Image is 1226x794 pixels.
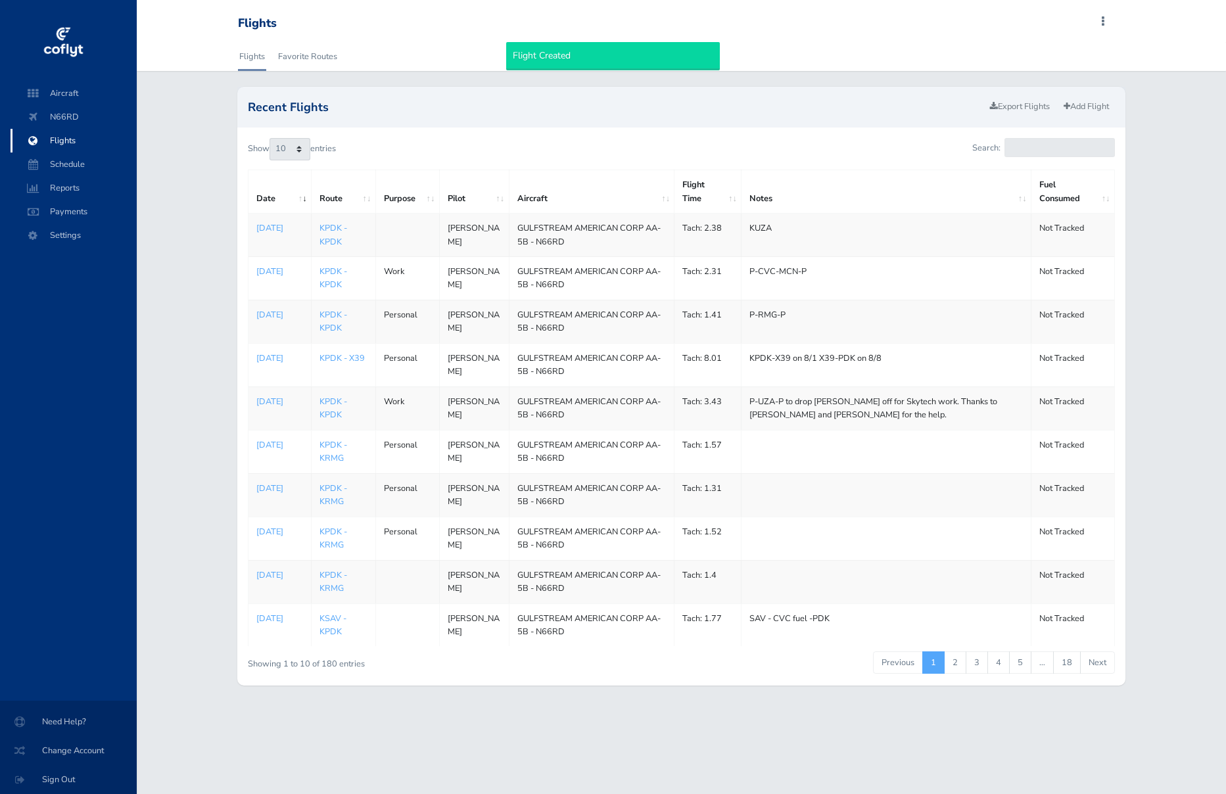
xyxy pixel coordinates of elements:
[742,343,1031,386] td: KPDK-X39 on 8/1 X39-PDK on 8/8
[256,569,303,582] a: [DATE]
[24,176,124,200] span: Reports
[270,138,310,160] select: Showentries
[439,300,509,343] td: [PERSON_NAME]
[24,152,124,176] span: Schedule
[1080,651,1115,674] a: Next
[24,82,124,105] span: Aircraft
[1031,603,1114,646] td: Not Tracked
[509,517,674,560] td: GULFSTREAM AMERICAN CORP AA-5B - N66RD
[742,386,1031,430] td: P-UZA-P to drop [PERSON_NAME] off for Skytech work. Thanks to [PERSON_NAME] and [PERSON_NAME] for...
[319,526,347,551] a: KPDK - KRMG
[674,560,742,603] td: Tach: 1.4
[987,651,1010,674] a: 4
[439,560,509,603] td: [PERSON_NAME]
[742,300,1031,343] td: P-RMG-P
[319,352,365,364] a: KPDK - X39
[319,482,347,507] a: KPDK - KRMG
[375,517,439,560] td: Personal
[1053,651,1081,674] a: 18
[1031,343,1114,386] td: Not Tracked
[674,343,742,386] td: Tach: 8.01
[24,105,124,129] span: N66RD
[966,651,988,674] a: 3
[439,170,509,214] th: Pilot: activate to sort column ascending
[256,308,303,321] p: [DATE]
[944,651,966,674] a: 2
[509,300,674,343] td: GULFSTREAM AMERICAN CORP AA-5B - N66RD
[922,651,945,674] a: 1
[674,300,742,343] td: Tach: 1.41
[1031,430,1114,473] td: Not Tracked
[509,430,674,473] td: GULFSTREAM AMERICAN CORP AA-5B - N66RD
[742,603,1031,646] td: SAV - CVC fuel -PDK
[319,309,347,334] a: KPDK - KPDK
[256,525,303,538] a: [DATE]
[248,101,984,113] h2: Recent Flights
[319,569,347,594] a: KPDK - KRMG
[24,200,124,223] span: Payments
[256,438,303,452] a: [DATE]
[742,170,1031,214] th: Notes: activate to sort column ascending
[16,710,121,734] span: Need Help?
[319,396,347,421] a: KPDK - KPDK
[16,739,121,762] span: Change Account
[509,214,674,257] td: GULFSTREAM AMERICAN CORP AA-5B - N66RD
[24,223,124,247] span: Settings
[311,170,375,214] th: Route: activate to sort column ascending
[248,170,312,214] th: Date: activate to sort column ascending
[24,129,124,152] span: Flights
[439,343,509,386] td: [PERSON_NAME]
[16,768,121,791] span: Sign Out
[509,257,674,300] td: GULFSTREAM AMERICAN CORP AA-5B - N66RD
[238,16,277,31] div: Flights
[256,395,303,408] a: [DATE]
[248,138,336,160] label: Show entries
[256,352,303,365] a: [DATE]
[674,257,742,300] td: Tach: 2.31
[256,265,303,278] p: [DATE]
[509,170,674,214] th: Aircraft: activate to sort column ascending
[256,482,303,495] a: [DATE]
[674,430,742,473] td: Tach: 1.57
[1031,386,1114,430] td: Not Tracked
[674,473,742,517] td: Tach: 1.31
[1031,560,1114,603] td: Not Tracked
[375,343,439,386] td: Personal
[256,612,303,625] a: [DATE]
[509,343,674,386] td: GULFSTREAM AMERICAN CORP AA-5B - N66RD
[375,170,439,214] th: Purpose: activate to sort column ascending
[742,257,1031,300] td: P-CVC-MCN-P
[375,473,439,517] td: Personal
[972,138,1115,157] label: Search:
[248,650,600,670] div: Showing 1 to 10 of 180 entries
[509,473,674,517] td: GULFSTREAM AMERICAN CORP AA-5B - N66RD
[439,386,509,430] td: [PERSON_NAME]
[439,603,509,646] td: [PERSON_NAME]
[509,603,674,646] td: GULFSTREAM AMERICAN CORP AA-5B - N66RD
[1009,651,1031,674] a: 5
[674,517,742,560] td: Tach: 1.52
[256,222,303,235] p: [DATE]
[439,517,509,560] td: [PERSON_NAME]
[439,430,509,473] td: [PERSON_NAME]
[1031,170,1114,214] th: Fuel Consumed: activate to sort column ascending
[375,300,439,343] td: Personal
[509,386,674,430] td: GULFSTREAM AMERICAN CORP AA-5B - N66RD
[674,603,742,646] td: Tach: 1.77
[674,214,742,257] td: Tach: 2.38
[375,386,439,430] td: Work
[375,430,439,473] td: Personal
[319,439,347,464] a: KPDK - KRMG
[1031,473,1114,517] td: Not Tracked
[439,473,509,517] td: [PERSON_NAME]
[375,257,439,300] td: Work
[238,42,266,71] a: Flights
[1031,214,1114,257] td: Not Tracked
[1004,138,1115,157] input: Search:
